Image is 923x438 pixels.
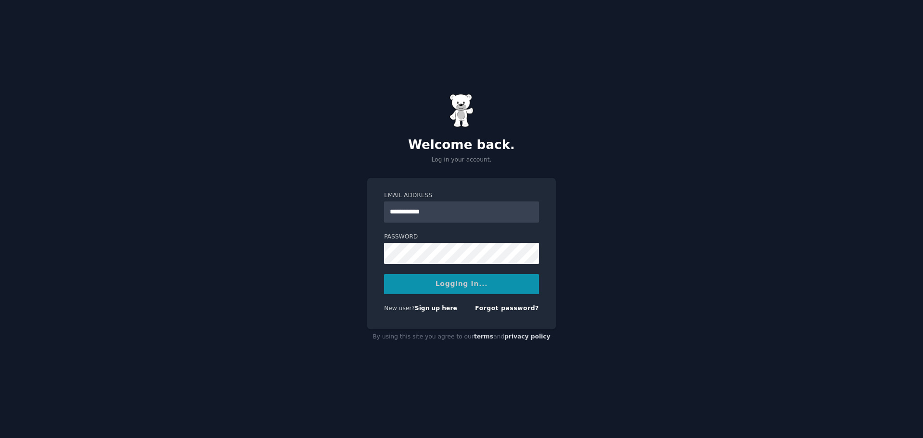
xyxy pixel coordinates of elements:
p: Log in your account. [367,156,556,164]
div: By using this site you agree to our and [367,329,556,345]
a: Forgot password? [475,305,539,312]
label: Email Address [384,191,539,200]
a: privacy policy [504,333,550,340]
h2: Welcome back. [367,138,556,153]
a: terms [474,333,493,340]
label: Password [384,233,539,241]
img: Gummy Bear [449,94,474,127]
a: Sign up here [415,305,457,312]
span: New user? [384,305,415,312]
